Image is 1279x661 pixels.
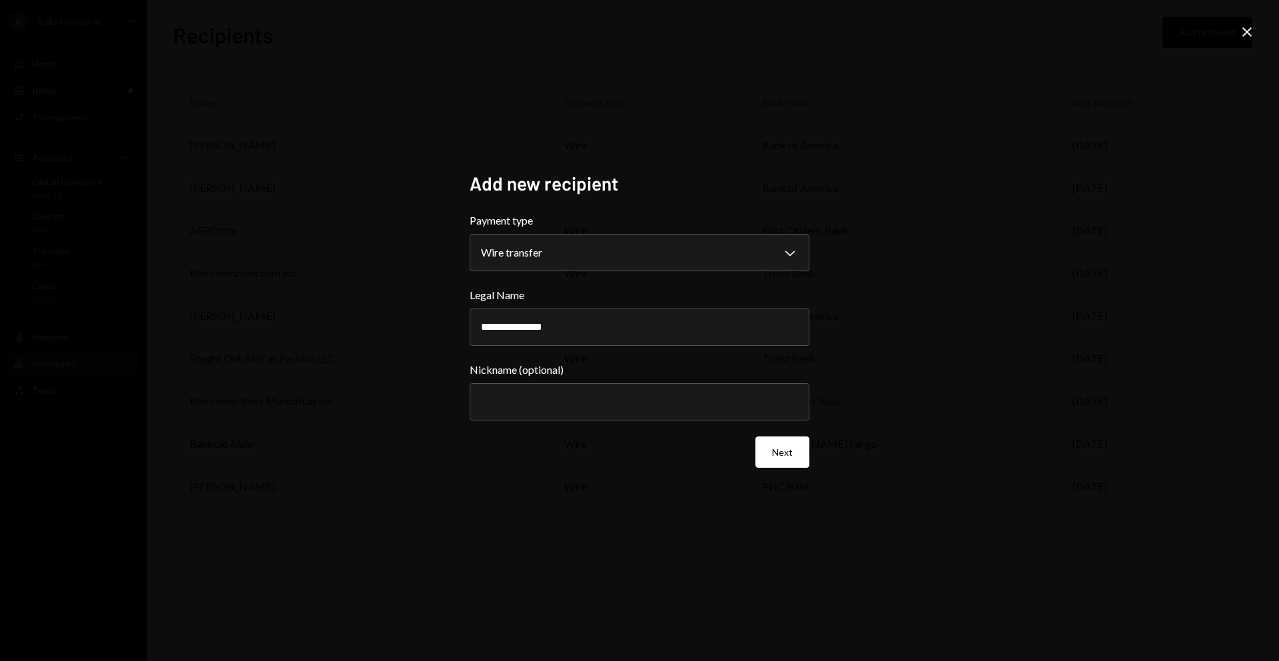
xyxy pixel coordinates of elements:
label: Nickname (optional) [470,362,809,378]
label: Legal Name [470,287,809,303]
button: Payment type [470,234,809,271]
h2: Add new recipient [470,171,809,197]
button: Next [755,436,809,468]
label: Payment type [470,213,809,229]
